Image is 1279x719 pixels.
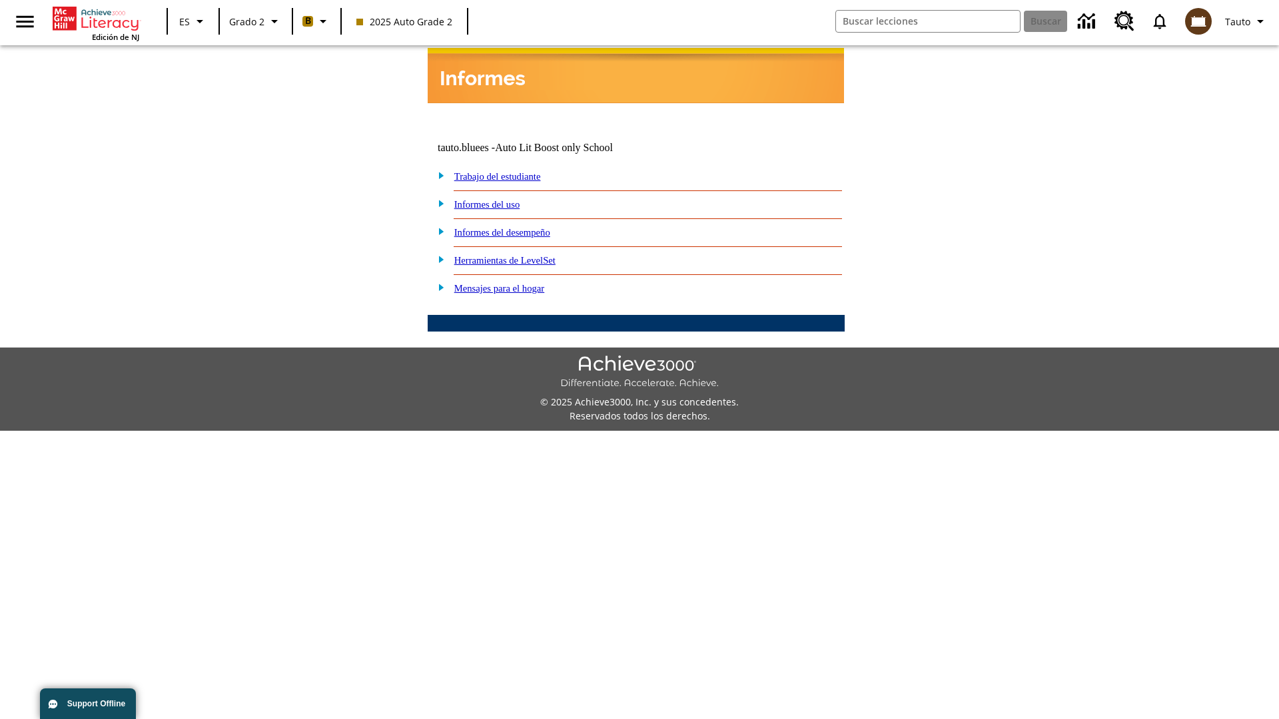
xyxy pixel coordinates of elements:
[1070,3,1106,40] a: Centro de información
[5,2,45,41] button: Abrir el menú lateral
[560,356,719,389] img: Achieve3000 Differentiate Accelerate Achieve
[40,688,136,719] button: Support Offline
[454,283,545,294] a: Mensajes para el hogar
[454,227,550,238] a: Informes del desempeño
[454,255,556,266] a: Herramientas de LevelSet
[438,142,683,154] td: tauto.bluees -
[431,169,445,181] img: plus.gif
[53,4,139,42] div: Portada
[454,171,541,182] a: Trabajo del estudiante
[1106,3,1142,39] a: Centro de recursos, Se abrirá en una pestaña nueva.
[1220,9,1274,33] button: Perfil/Configuración
[356,15,452,29] span: 2025 Auto Grade 2
[305,13,311,29] span: B
[224,9,288,33] button: Grado: Grado 2, Elige un grado
[297,9,336,33] button: Boost El color de la clase es anaranjado claro. Cambiar el color de la clase.
[431,281,445,293] img: plus.gif
[1177,4,1220,39] button: Escoja un nuevo avatar
[92,32,139,42] span: Edición de NJ
[179,15,190,29] span: ES
[836,11,1020,32] input: Buscar campo
[229,15,264,29] span: Grado 2
[1185,8,1212,35] img: avatar image
[431,225,445,237] img: plus.gif
[431,253,445,265] img: plus.gif
[495,142,613,153] nobr: Auto Lit Boost only School
[1142,4,1177,39] a: Notificaciones
[172,9,214,33] button: Lenguaje: ES, Selecciona un idioma
[1225,15,1250,29] span: Tauto
[67,699,125,708] span: Support Offline
[428,48,844,103] img: header
[431,197,445,209] img: plus.gif
[454,199,520,210] a: Informes del uso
